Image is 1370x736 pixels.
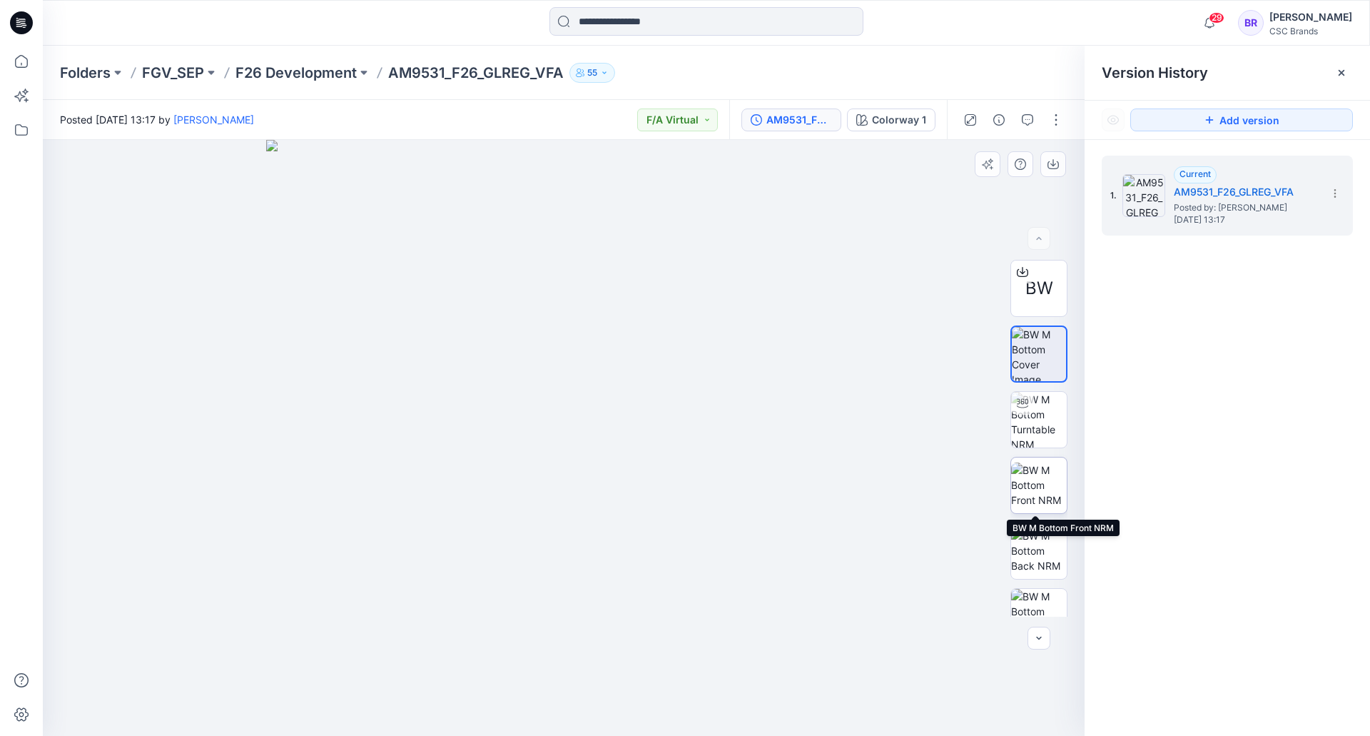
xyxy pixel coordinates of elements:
[1011,528,1067,573] img: BW M Bottom Back NRM
[1130,109,1353,131] button: Add version
[988,109,1010,131] button: Details
[1174,183,1316,201] h5: AM9531_F26_GLREG_VFA
[142,63,204,83] a: FGV_SEP
[1122,174,1165,217] img: AM9531_F26_GLREG_VFA
[266,140,862,736] img: eyJhbGciOiJIUzI1NiIsImtpZCI6IjAiLCJzbHQiOiJzZXMiLCJ0eXAiOiJKV1QifQ.eyJkYXRhIjp7InR5cGUiOiJzdG9yYW...
[235,63,357,83] a: F26 Development
[569,63,615,83] button: 55
[847,109,935,131] button: Colorway 1
[766,112,832,128] div: AM9531_F26_GLREG_VFA
[388,63,564,83] p: AM9531_F26_GLREG_VFA
[1011,463,1067,508] img: BW M Bottom Front NRM
[1025,276,1053,301] span: BW
[1269,9,1352,26] div: [PERSON_NAME]
[1238,10,1264,36] div: BR
[587,65,597,81] p: 55
[1174,201,1316,215] span: Posted by: Bapu Ramachandra
[872,112,926,128] div: Colorway 1
[60,112,254,127] span: Posted [DATE] 13:17 by
[1336,67,1347,79] button: Close
[1011,589,1067,645] img: BW M Bottom Front CloseUp NRM
[173,114,254,126] a: [PERSON_NAME]
[1209,12,1224,24] span: 29
[741,109,841,131] button: AM9531_F26_GLREG_VFA
[1179,168,1211,179] span: Current
[1012,327,1066,381] img: BW M Bottom Cover Image NRM
[1174,215,1316,225] span: [DATE] 13:17
[1102,64,1208,81] span: Version History
[1102,109,1125,131] button: Show Hidden Versions
[1110,189,1117,202] span: 1.
[1269,26,1352,36] div: CSC Brands
[1011,392,1067,448] img: BW M Bottom Turntable NRM
[60,63,111,83] a: Folders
